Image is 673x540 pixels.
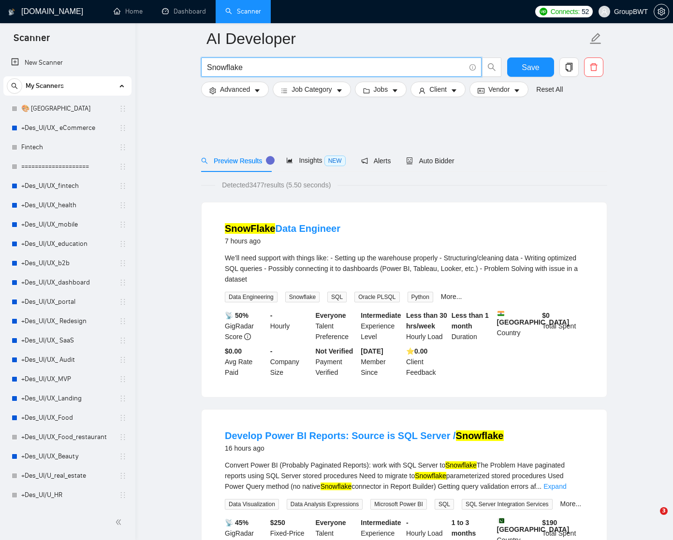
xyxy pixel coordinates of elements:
img: 🇵🇰 [497,517,504,524]
a: +Des_UI/UX_MVP [21,369,113,389]
span: holder [119,259,127,267]
a: Develop Power BI Reports: Source is SQL Server /Snowflake [225,430,504,441]
div: Hourly Load [404,310,450,342]
span: info-circle [244,333,251,340]
span: delete [585,63,603,71]
div: 16 hours ago [225,442,504,454]
li: New Scanner [3,53,132,72]
b: [GEOGRAPHIC_DATA] [497,517,570,533]
b: $ 0 [542,312,550,319]
span: holder [119,356,127,364]
a: setting [654,8,669,15]
b: ⭐️ 0.00 [406,347,427,355]
div: Duration [450,310,495,342]
a: +Des_UI/UX_Food_restaurant [21,427,113,447]
span: copy [560,63,578,71]
a: +Des_UI/UX_b2b [21,254,113,273]
span: holder [119,201,127,209]
span: search [201,157,208,164]
mark: Snowflake [456,430,504,441]
span: idcard [478,87,484,94]
span: setting [209,87,216,94]
span: holder [119,143,127,151]
button: setting [654,4,669,19]
span: user [419,87,425,94]
span: bars [281,87,288,94]
span: notification [361,157,368,164]
span: 3 [660,507,668,515]
div: We’ll need support with things like: - Setting up the warehouse properly - Structuring/cleaning d... [225,253,584,284]
a: +Des_UI/UX_health [21,196,113,215]
span: SQL Server Integration Services [462,499,553,510]
span: holder [119,279,127,286]
a: Expand [543,483,566,490]
span: Auto Bidder [406,157,454,165]
button: idcardVendorcaret-down [469,82,528,97]
span: Microsoft Power BI [370,499,427,510]
span: edit [589,32,602,45]
div: Avg Rate Paid [223,346,268,378]
span: search [483,63,501,71]
span: Python [408,292,433,302]
span: holder [119,182,127,190]
img: logo [8,4,15,20]
div: Total Spent [540,310,585,342]
iframe: Intercom live chat [640,507,663,530]
button: search [482,57,501,77]
span: Save [522,61,539,73]
img: upwork-logo.png [540,8,547,15]
button: settingAdvancedcaret-down [201,82,269,97]
span: caret-down [451,87,457,94]
div: Tooltip anchor [266,156,275,165]
mark: Snowflake [445,461,477,469]
span: holder [119,491,127,499]
button: delete [584,57,603,77]
a: More... [441,293,462,300]
span: holder [119,433,127,441]
div: Payment Verified [314,346,359,378]
b: 📡 50% [225,312,249,319]
div: Hourly [268,310,314,342]
a: searchScanner [225,7,261,15]
mark: Snowflake [415,472,446,480]
span: double-left [115,517,125,527]
b: [DATE] [361,347,383,355]
a: +Des_UI/UX_ Redesign [21,312,113,331]
b: $ 250 [270,519,285,526]
a: +Des_UI/UX_Landing [21,389,113,408]
span: info-circle [469,64,476,71]
b: - [270,312,273,319]
span: holder [119,472,127,480]
span: holder [119,105,127,113]
a: SnowFlakeData Engineer [225,223,340,234]
span: holder [119,375,127,383]
span: caret-down [254,87,261,94]
a: homeHome [114,7,143,15]
span: Data Analysis Expressions [287,499,363,510]
span: caret-down [392,87,398,94]
a: +Des_UI/UX_Food [21,408,113,427]
a: +Des_UI/UX_ eCommerce [21,118,113,138]
span: Advanced [220,84,250,95]
div: Member Since [359,346,404,378]
span: holder [119,414,127,422]
span: SQL [435,499,454,510]
span: holder [119,453,127,460]
span: caret-down [336,87,343,94]
div: Talent Preference [314,310,359,342]
b: $0.00 [225,347,242,355]
span: Snowflake [285,292,320,302]
a: +Des_UI/UX_portal [21,292,113,312]
a: Fintech [21,138,113,157]
span: Job Category [292,84,332,95]
span: holder [119,395,127,402]
a: dashboardDashboard [162,7,206,15]
span: folder [363,87,370,94]
a: ==================== [21,157,113,176]
b: Less than 30 hrs/week [406,312,447,330]
button: folderJobscaret-down [355,82,407,97]
a: Reset All [536,84,563,95]
b: Not Verified [316,347,353,355]
b: Everyone [316,519,346,526]
span: Oracle PLSQL [354,292,399,302]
